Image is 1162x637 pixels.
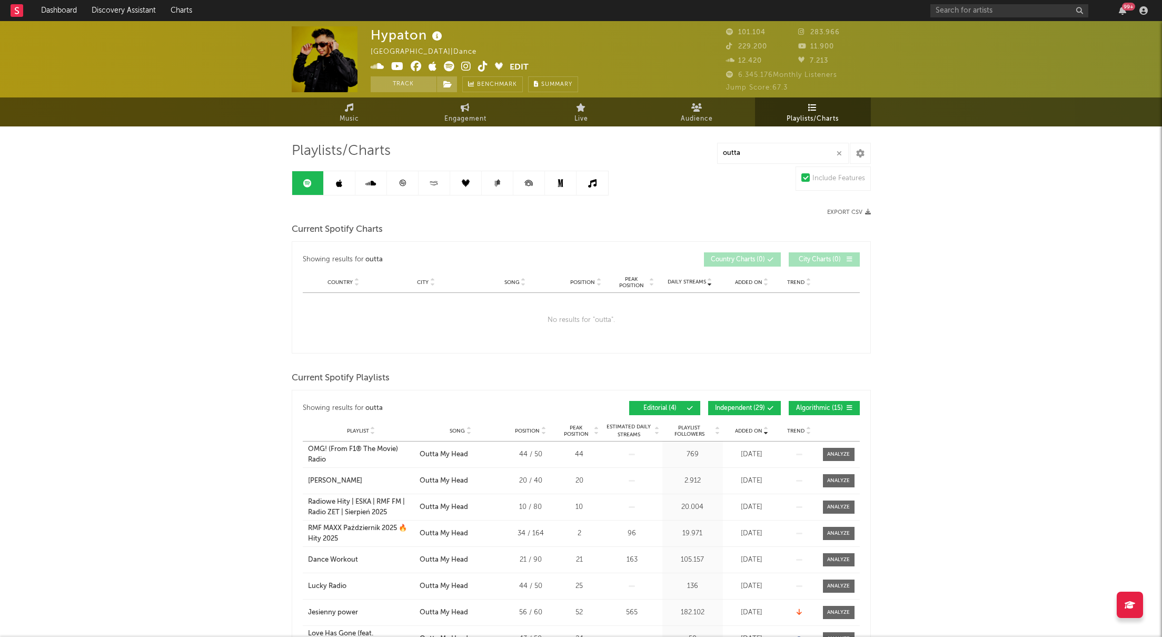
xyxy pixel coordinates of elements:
span: Algorithmic ( 15 ) [796,405,844,411]
span: Position [570,279,595,286]
span: Song [504,279,520,286]
div: outta [365,253,383,266]
span: Live [574,113,588,125]
span: 283.966 [798,29,840,36]
button: City Charts(0) [789,252,860,267]
div: 105.157 [665,555,720,565]
span: Peak Position [615,276,648,289]
div: 2.912 [665,476,720,486]
span: Playlists/Charts [787,113,839,125]
div: 182.102 [665,607,720,618]
a: Benchmark [462,76,523,92]
div: Hypaton [371,26,445,44]
span: 229.200 [726,43,767,50]
span: Summary [541,82,572,87]
button: Algorithmic(15) [789,401,860,415]
span: Independent ( 29 ) [715,405,765,411]
span: City Charts ( 0 ) [796,257,844,263]
div: 21 / 90 [507,555,554,565]
span: 7.213 [798,57,828,64]
span: Country [327,279,353,286]
div: 44 [560,449,599,460]
div: [DATE] [726,502,778,513]
div: [DATE] [726,555,778,565]
div: [DATE] [726,476,778,486]
div: [DATE] [726,528,778,539]
input: Search for artists [930,4,1088,17]
div: 56 / 60 [507,607,554,618]
a: Live [523,97,639,126]
a: RMF MAXX Październik 2025 🔥 Hity 2025 [308,523,414,544]
a: Engagement [408,97,523,126]
div: Showing results for [303,401,581,415]
div: 52 [560,607,599,618]
div: No results for " outta ". [303,293,860,348]
span: 11.900 [798,43,834,50]
div: Outta My Head [420,607,468,618]
span: Country Charts ( 0 ) [711,257,765,263]
div: 20 [560,476,599,486]
a: Lucky Radio [308,581,414,592]
span: Playlists/Charts [292,145,391,158]
div: Outta My Head [420,555,468,565]
a: Jesienny power [308,607,414,618]
span: Peak Position [560,425,593,437]
a: Dance Workout [308,555,414,565]
button: Independent(29) [708,401,781,415]
span: 12.420 [726,57,762,64]
div: 10 / 80 [507,502,554,513]
div: Jesienny power [308,607,358,618]
span: Position [515,428,540,434]
div: Include Features [812,172,865,185]
a: Radiowe Hity | ESKA | RMF FM | Radio ZET | Sierpień 2025 [308,497,414,517]
span: Estimated Daily Streams [604,423,653,439]
span: Benchmark [477,79,517,91]
div: Dance Workout [308,555,358,565]
span: Trend [787,428,805,434]
a: [PERSON_NAME] [308,476,414,486]
div: Outta My Head [420,581,468,592]
div: 10 [560,502,599,513]
div: 44 / 50 [507,581,554,592]
button: 99+ [1119,6,1126,15]
div: [DATE] [726,581,778,592]
span: Playlist Followers [665,425,714,437]
div: 2 [560,528,599,539]
span: Current Spotify Charts [292,223,383,236]
span: Trend [787,279,805,286]
input: Search Playlists/Charts [717,143,849,164]
span: Current Spotify Playlists [292,372,390,385]
div: 565 [604,607,660,618]
div: Outta My Head [420,528,468,539]
span: Editorial ( 4 ) [636,405,684,411]
span: Engagement [444,113,486,125]
span: Music [340,113,359,125]
span: Jump Score: 67.3 [726,84,788,91]
a: Audience [639,97,755,126]
div: 25 [560,581,599,592]
div: [PERSON_NAME] [308,476,362,486]
div: [GEOGRAPHIC_DATA] | Dance [371,46,489,58]
div: OMG! (From F1® The Movie) Radio [308,444,414,465]
span: 101.104 [726,29,766,36]
div: 136 [665,581,720,592]
div: 96 [604,528,660,539]
div: Outta My Head [420,476,468,486]
span: Playlist [347,428,369,434]
div: Outta My Head [420,449,468,460]
span: Daily Streams [668,278,706,286]
button: Summary [528,76,578,92]
a: Music [292,97,408,126]
div: Lucky Radio [308,581,346,592]
span: Song [450,428,465,434]
div: Outta My Head [420,502,468,513]
button: Edit [510,61,529,74]
div: [DATE] [726,607,778,618]
div: 19.971 [665,528,720,539]
a: Playlists/Charts [755,97,871,126]
div: 44 / 50 [507,449,554,460]
div: 20 / 40 [507,476,554,486]
button: Country Charts(0) [704,252,781,267]
div: 99 + [1122,3,1135,11]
